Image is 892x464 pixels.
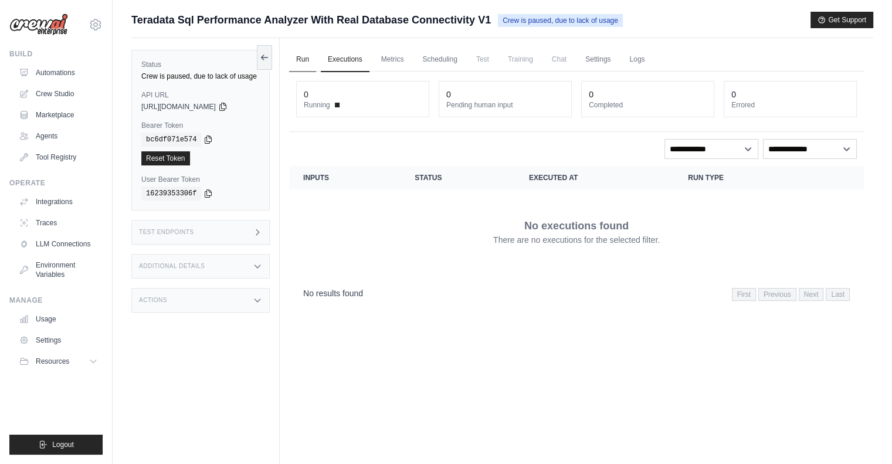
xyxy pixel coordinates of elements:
span: Training is not available until the deployment is complete [501,48,540,71]
a: Marketplace [14,106,103,124]
div: 0 [731,89,736,100]
h3: Additional Details [139,263,205,270]
h3: Actions [139,297,167,304]
th: Status [401,166,515,189]
a: Metrics [374,48,411,72]
span: Logout [52,440,74,449]
div: Build [9,49,103,59]
a: Logs [622,48,652,72]
code: bc6df071e574 [141,133,201,147]
a: Integrations [14,192,103,211]
div: 0 [304,89,308,100]
div: Manage [9,296,103,305]
a: Run [289,48,316,72]
label: Status [141,60,260,69]
span: Next [799,288,824,301]
span: Last [826,288,850,301]
button: Logout [9,435,103,455]
span: [URL][DOMAIN_NAME] [141,102,216,111]
a: Environment Variables [14,256,103,284]
label: Bearer Token [141,121,260,130]
section: Crew executions table [289,166,864,309]
th: Inputs [289,166,401,189]
span: Resources [36,357,69,366]
a: Reset Token [141,151,190,165]
span: Teradata Sql Performance Analyzer With Real Database Connectivity V1 [131,12,491,28]
span: Crew is paused, due to lack of usage [498,14,623,27]
div: 0 [589,89,593,100]
a: Settings [578,48,618,72]
img: Logo [9,13,68,36]
nav: Pagination [732,288,850,301]
dt: Completed [589,100,707,110]
a: Executions [321,48,369,72]
a: Agents [14,127,103,145]
a: Automations [14,63,103,82]
div: Operate [9,178,103,188]
a: Usage [14,310,103,328]
span: Previous [758,288,796,301]
div: 0 [446,89,451,100]
a: LLM Connections [14,235,103,253]
label: User Bearer Token [141,175,260,184]
div: Crew is paused, due to lack of usage [141,72,260,81]
label: API URL [141,90,260,100]
p: There are no executions for the selected filter. [493,234,660,246]
code: 16239353306f [141,187,201,201]
th: Run Type [674,166,806,189]
a: Traces [14,214,103,232]
a: Settings [14,331,103,350]
button: Get Support [810,12,873,28]
span: Test [469,48,496,71]
h3: Test Endpoints [139,229,194,236]
a: Crew Studio [14,84,103,103]
span: First [732,288,756,301]
button: Resources [14,352,103,371]
dt: Pending human input [446,100,564,110]
th: Executed at [515,166,674,189]
dt: Errored [731,100,849,110]
a: Tool Registry [14,148,103,167]
p: No results found [303,287,363,299]
nav: Pagination [289,279,864,309]
span: Chat is not available until the deployment is complete [545,48,574,71]
p: No executions found [524,218,629,234]
span: Running [304,100,330,110]
a: Scheduling [415,48,464,72]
